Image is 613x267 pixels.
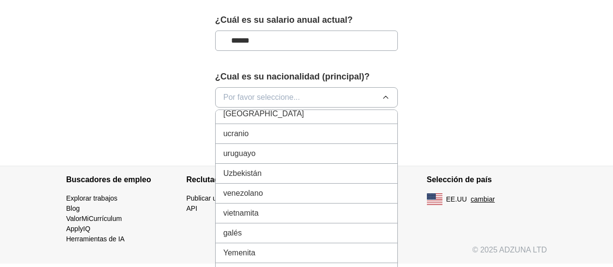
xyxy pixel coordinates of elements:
[66,215,122,222] a: ValorMiCurrículum
[66,194,118,202] a: Explorar trabajos
[187,194,243,202] a: Publicar un trabajo
[472,246,547,254] font: © 2025 ADZUNA LTD
[223,93,300,101] font: Por favor seleccione...
[471,194,495,204] button: cambiar
[215,87,398,108] button: Por favor seleccione...
[215,15,353,25] font: ¿Cuál es su salario anual actual?
[223,129,249,138] font: ucranio
[223,189,263,197] font: venezolano
[215,72,370,81] font: ¿Cual es su nacionalidad (principal)?
[66,225,91,233] a: ApplyIQ
[446,195,467,203] font: EE.UU
[223,169,262,177] font: Uzbekistán
[427,193,442,205] img: bandera de Estados Unidos
[187,204,198,212] a: API
[223,229,242,237] font: galés
[66,235,125,243] a: Herramientas de IA
[223,249,255,257] font: Yemenita
[223,209,259,217] font: vietnamita
[223,149,256,157] font: uruguayo
[471,195,495,203] font: cambiar
[66,204,80,212] a: Blog
[223,110,304,118] font: [GEOGRAPHIC_DATA]
[427,175,492,184] font: Selección de país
